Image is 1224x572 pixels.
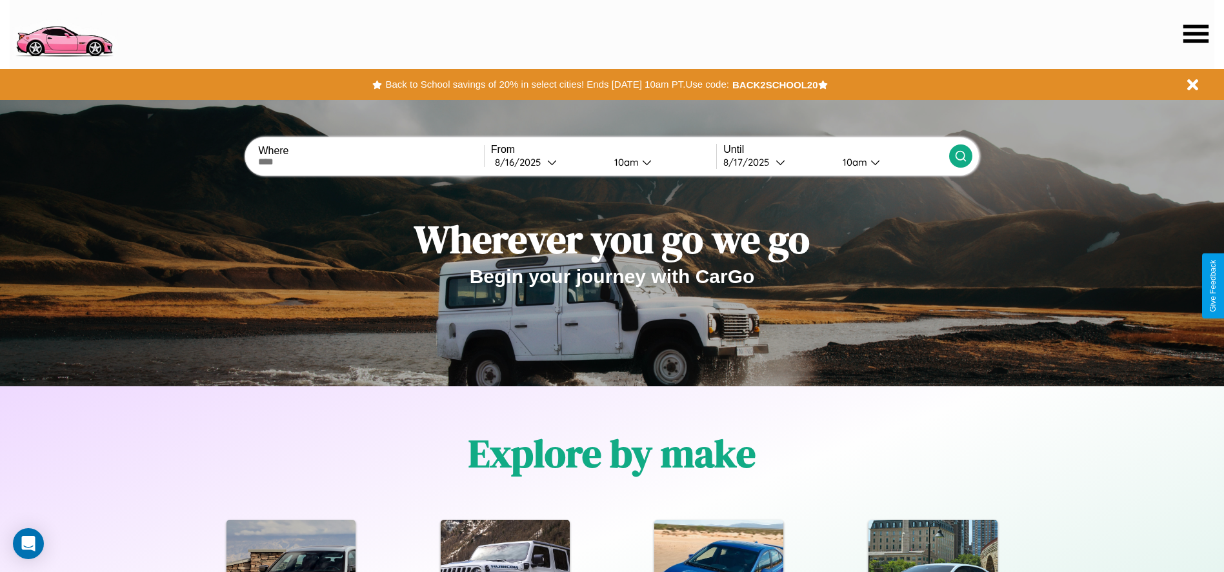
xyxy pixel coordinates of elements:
[608,156,642,168] div: 10am
[723,156,776,168] div: 8 / 17 / 2025
[836,156,870,168] div: 10am
[491,155,604,169] button: 8/16/2025
[491,144,716,155] label: From
[732,79,818,90] b: BACK2SCHOOL20
[1209,260,1218,312] div: Give Feedback
[13,528,44,559] div: Open Intercom Messenger
[723,144,948,155] label: Until
[258,145,483,157] label: Where
[832,155,949,169] button: 10am
[604,155,717,169] button: 10am
[495,156,547,168] div: 8 / 16 / 2025
[10,6,118,60] img: logo
[382,75,732,94] button: Back to School savings of 20% in select cities! Ends [DATE] 10am PT.Use code:
[468,427,756,480] h1: Explore by make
